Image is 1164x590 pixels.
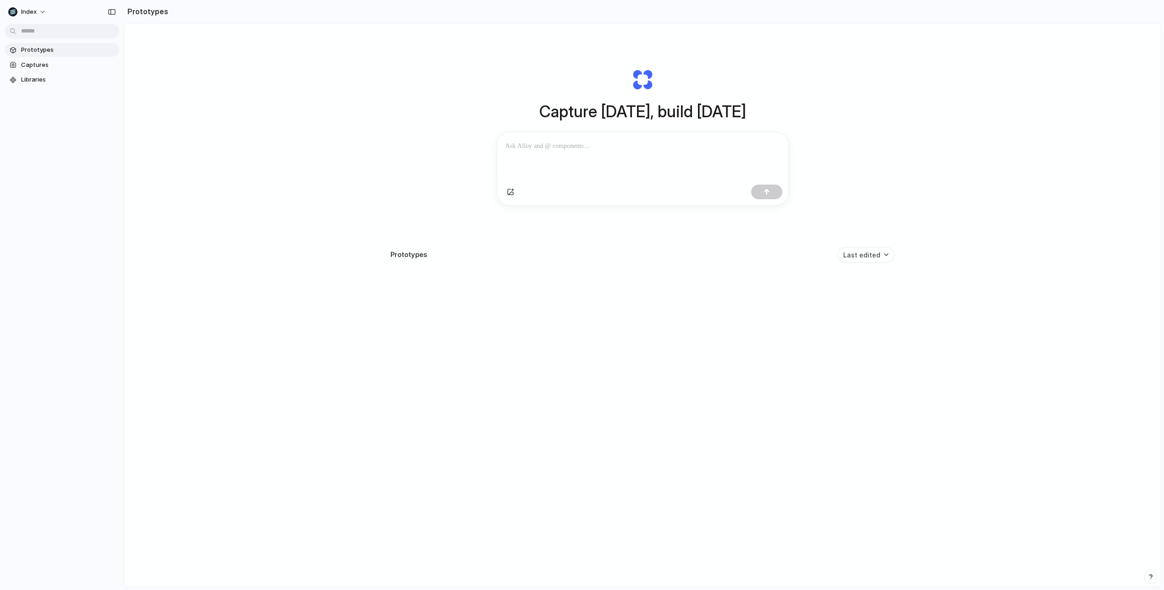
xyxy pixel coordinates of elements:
[21,60,115,70] span: Captures
[5,73,119,87] a: Libraries
[21,75,115,84] span: Libraries
[5,5,51,19] button: Index
[21,45,115,55] span: Prototypes
[124,6,168,17] h2: Prototypes
[837,247,895,263] button: Last edited
[5,58,119,72] a: Captures
[539,99,746,124] h1: Capture [DATE], build [DATE]
[390,250,427,260] h3: Prototypes
[21,7,37,16] span: Index
[5,43,119,57] a: Prototypes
